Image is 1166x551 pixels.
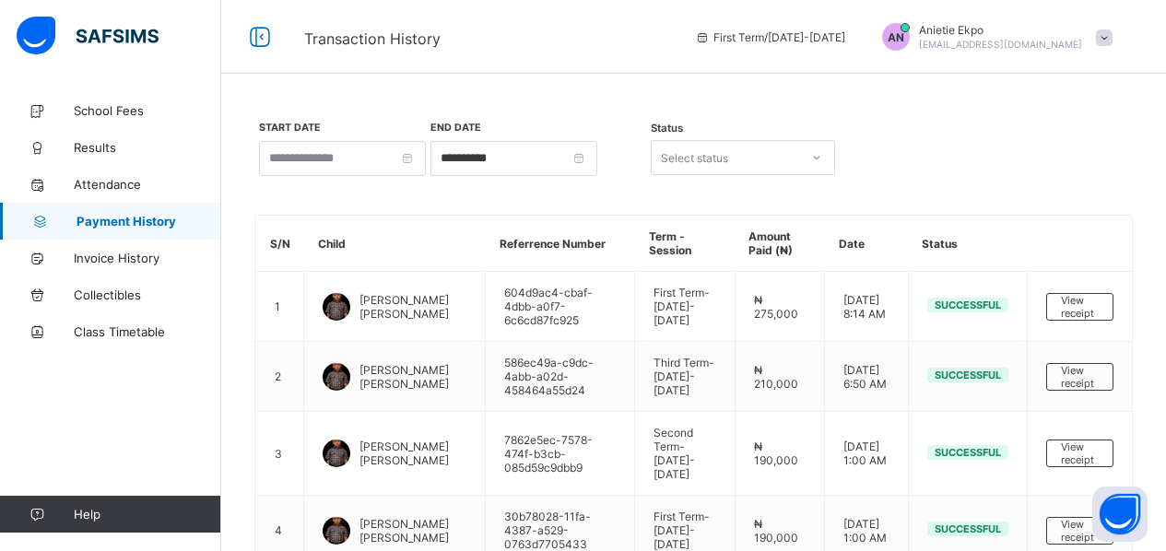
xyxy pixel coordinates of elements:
[256,342,304,412] td: 2
[359,363,466,391] span: [PERSON_NAME] [PERSON_NAME]
[825,272,909,342] td: [DATE] 8:14 AM
[695,30,845,44] span: session/term information
[1092,487,1148,542] button: Open asap
[635,272,736,342] td: First Term - [DATE]-[DATE]
[635,412,736,496] td: Second Term - [DATE]-[DATE]
[430,122,481,134] label: End Date
[635,216,736,272] th: Term - Session
[359,293,466,321] span: [PERSON_NAME] [PERSON_NAME]
[735,216,824,272] th: Amount Paid (₦)
[935,446,1001,459] span: Successful
[304,29,441,48] span: Transaction History
[864,23,1122,51] div: AnietieEkpo
[74,251,221,265] span: Invoice History
[651,122,683,135] span: Status
[74,103,221,118] span: School Fees
[1061,364,1099,390] span: View receipt
[919,39,1082,50] span: [EMAIL_ADDRESS][DOMAIN_NAME]
[256,412,304,496] td: 3
[17,17,159,55] img: safsims
[825,342,909,412] td: [DATE] 6:50 AM
[74,140,221,155] span: Results
[1061,518,1099,544] span: View receipt
[635,342,736,412] td: Third Term - [DATE]-[DATE]
[935,299,1001,311] span: Successful
[74,177,221,192] span: Attendance
[74,507,220,522] span: Help
[486,216,635,272] th: Referrence Number
[256,216,304,272] th: S/N
[486,412,635,496] td: 7862e5ec-7578-474f-b3cb-085d59c9dbb9
[935,369,1001,381] span: Successful
[1061,294,1099,320] span: View receipt
[486,342,635,412] td: 586ec49a-c9dc-4abb-a02d-458464a55d24
[486,272,635,342] td: 604d9ac4-cbaf-4dbb-a0f7-6c6cd87fc925
[661,140,728,175] div: Select status
[256,272,304,342] td: 1
[359,517,466,545] span: [PERSON_NAME] [PERSON_NAME]
[825,412,909,496] td: [DATE] 1:00 AM
[919,23,1082,37] span: Anietie Ekpo
[74,287,221,302] span: Collectibles
[935,522,1001,535] span: Successful
[77,214,221,229] span: Payment History
[754,517,798,545] span: ₦ 190,000
[359,440,466,467] span: [PERSON_NAME] [PERSON_NAME]
[754,440,798,467] span: ₦ 190,000
[908,216,1027,272] th: Status
[825,216,909,272] th: Date
[74,324,221,339] span: Class Timetable
[304,216,486,272] th: Child
[754,293,798,321] span: ₦ 275,000
[259,122,321,134] label: Start Date
[888,30,904,44] span: AN
[754,363,798,391] span: ₦ 210,000
[1061,440,1099,466] span: View receipt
